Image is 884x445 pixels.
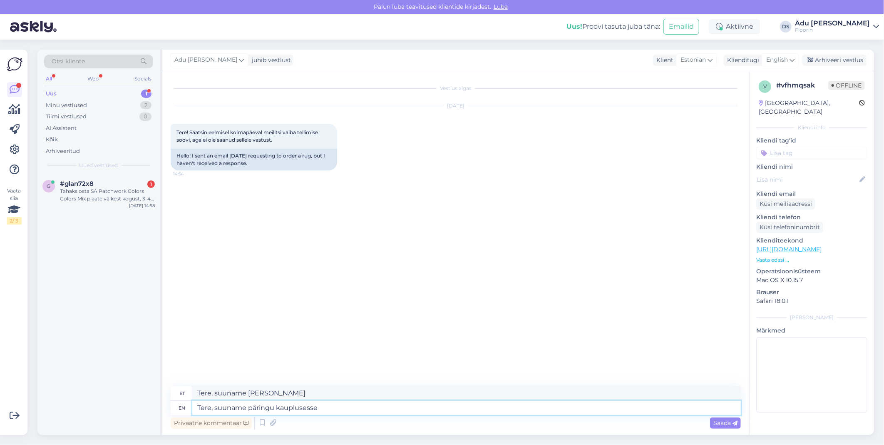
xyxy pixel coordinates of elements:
[795,20,870,27] div: Ädu [PERSON_NAME]
[60,180,94,187] span: #glan72x8
[759,99,859,116] div: [GEOGRAPHIC_DATA], [GEOGRAPHIC_DATA]
[79,162,118,169] span: Uued vestlused
[46,101,87,110] div: Minu vestlused
[171,149,337,170] div: Hello! I sent an email [DATE] requesting to order a rug, but I haven't received a response.
[44,73,54,84] div: All
[756,162,867,171] p: Kliendi nimi
[828,81,865,90] span: Offline
[129,202,155,209] div: [DATE] 14:58
[756,297,867,305] p: Safari 18.0.1
[756,236,867,245] p: Klienditeekond
[780,21,792,32] div: DS
[776,80,828,90] div: # vfhmqsak
[763,83,767,90] span: v
[86,73,101,84] div: Web
[756,326,867,335] p: Märkmed
[713,419,737,427] span: Saada
[60,187,155,202] div: Tahaks osta SA Patchwork Colors Colors Mix plaate väikest kogust, 3-4 m2.
[176,129,319,143] span: Tere! Saatsin eelmisel kolmapäeval meilitsi vaiba tellimise soovi, aga ei ole saanud sellele vast...
[566,22,660,32] div: Proovi tasuta juba täna:
[192,401,741,415] textarea: Tere, suuname päringu kauplusesse
[756,147,867,159] input: Lisa tag
[171,417,252,429] div: Privaatne kommentaar
[757,175,858,184] input: Lisa nimi
[756,124,867,131] div: Kliendi info
[147,180,155,188] div: 1
[724,56,759,65] div: Klienditugi
[141,90,151,98] div: 1
[756,256,867,264] p: Vaata edasi ...
[7,217,22,225] div: 2 / 3
[491,3,510,10] span: Luba
[709,19,760,34] div: Aktiivne
[46,135,58,144] div: Kõik
[756,314,867,321] div: [PERSON_NAME]
[802,55,867,66] div: Arhiveeri vestlus
[46,124,77,132] div: AI Assistent
[192,386,741,400] textarea: Tere, suuname [PERSON_NAME]
[173,171,204,177] span: 14:54
[680,55,706,65] span: Estonian
[179,401,186,415] div: en
[171,102,741,110] div: [DATE]
[756,288,867,297] p: Brauser
[46,90,57,98] div: Uus
[756,276,867,285] p: Mac OS X 10.15.7
[766,55,788,65] span: English
[139,112,151,121] div: 0
[653,56,673,65] div: Klient
[756,213,867,222] p: Kliendi telefon
[248,56,291,65] div: juhib vestlust
[566,22,582,30] b: Uus!
[7,187,22,225] div: Vaata siia
[756,267,867,276] p: Operatsioonisüsteem
[46,147,80,155] div: Arhiveeritud
[47,183,51,189] span: g
[756,136,867,145] p: Kliendi tag'id
[133,73,153,84] div: Socials
[171,85,741,92] div: Vestlus algas
[795,20,879,33] a: Ädu [PERSON_NAME]Floorin
[140,101,151,110] div: 2
[179,386,185,400] div: et
[174,55,237,65] span: Ädu [PERSON_NAME]
[46,112,87,121] div: Tiimi vestlused
[756,245,822,253] a: [URL][DOMAIN_NAME]
[7,56,22,72] img: Askly Logo
[756,222,823,233] div: Küsi telefoninumbrit
[795,27,870,33] div: Floorin
[756,198,815,210] div: Küsi meiliaadressi
[756,190,867,198] p: Kliendi email
[663,19,699,35] button: Emailid
[52,57,85,66] span: Otsi kliente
